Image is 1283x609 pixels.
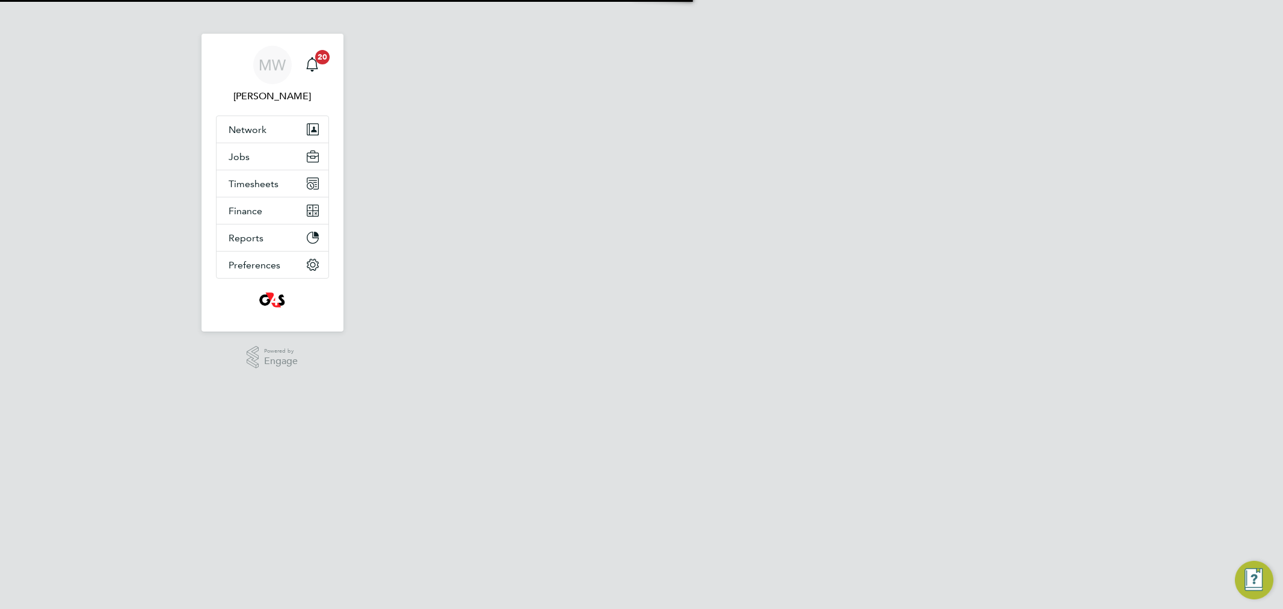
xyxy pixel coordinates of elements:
button: Reports [217,224,328,251]
button: Jobs [217,143,328,170]
span: MW [259,57,286,73]
button: Network [217,116,328,143]
span: Engage [264,356,298,366]
span: Reports [229,232,263,244]
span: Powered by [264,346,298,356]
a: MW[PERSON_NAME] [216,46,329,104]
span: Mike Warwick [216,89,329,104]
button: Timesheets [217,170,328,197]
span: Network [229,124,266,135]
button: Preferences [217,252,328,278]
span: Finance [229,205,262,217]
a: Go to home page [216,291,329,310]
span: Jobs [229,151,250,162]
a: 20 [300,46,324,84]
span: 20 [315,50,330,64]
button: Finance [217,197,328,224]
a: Powered byEngage [247,346,298,369]
span: Preferences [229,259,280,271]
nav: Main navigation [202,34,343,332]
span: Timesheets [229,178,278,190]
img: g4sssuk-logo-retina.png [257,291,288,310]
button: Engage Resource Center [1235,561,1273,599]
